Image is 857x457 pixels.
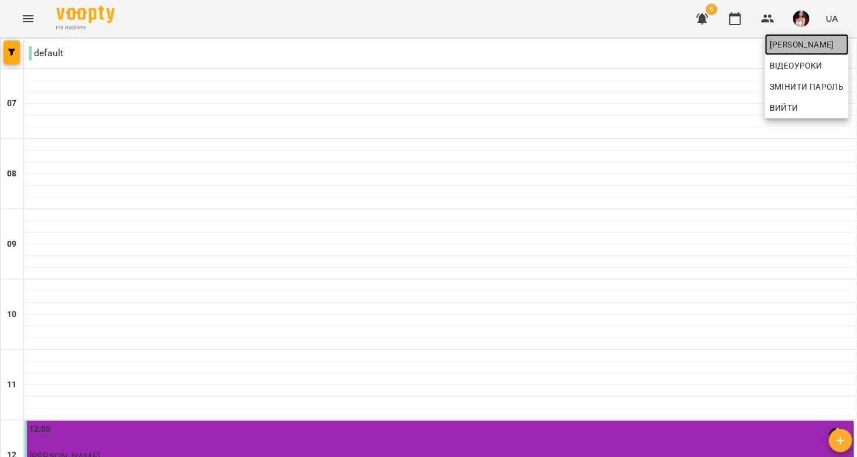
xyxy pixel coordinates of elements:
span: Вийти [770,101,798,115]
a: Змінити пароль [765,76,849,97]
button: Вийти [765,97,849,118]
a: Відеоуроки [765,55,827,76]
a: [PERSON_NAME] [765,34,849,55]
span: [PERSON_NAME] [770,37,844,52]
span: Відеоуроки [770,59,822,73]
span: Змінити пароль [770,80,844,94]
